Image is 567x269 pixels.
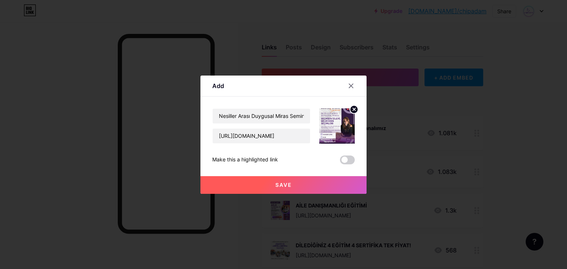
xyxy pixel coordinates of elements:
div: Add [212,81,224,90]
input: Title [213,109,310,123]
input: URL [213,129,310,143]
button: Save [200,176,367,194]
img: link_thumbnail [319,108,355,144]
div: Make this a highlighted link [212,156,278,164]
span: Save [275,182,292,188]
